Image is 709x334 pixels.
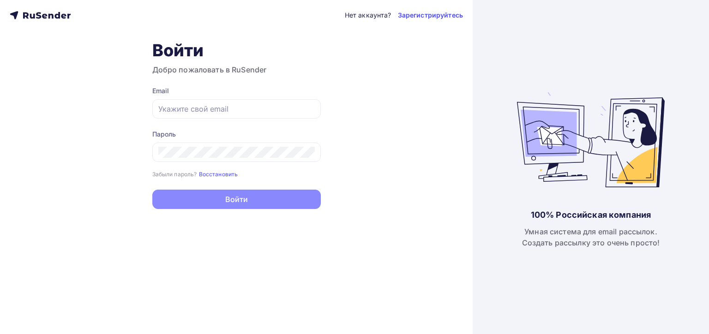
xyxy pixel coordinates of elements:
div: Умная система для email рассылок. Создать рассылку это очень просто! [522,226,660,248]
small: Восстановить [199,171,238,178]
input: Укажите свой email [158,103,315,114]
div: 100% Российская компания [531,209,651,221]
button: Войти [152,190,321,209]
div: Email [152,86,321,95]
h3: Добро пожаловать в RuSender [152,64,321,75]
small: Забыли пароль? [152,171,197,178]
div: Нет аккаунта? [345,11,391,20]
a: Восстановить [199,170,238,178]
h1: Войти [152,40,321,60]
div: Пароль [152,130,321,139]
a: Зарегистрируйтесь [398,11,463,20]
